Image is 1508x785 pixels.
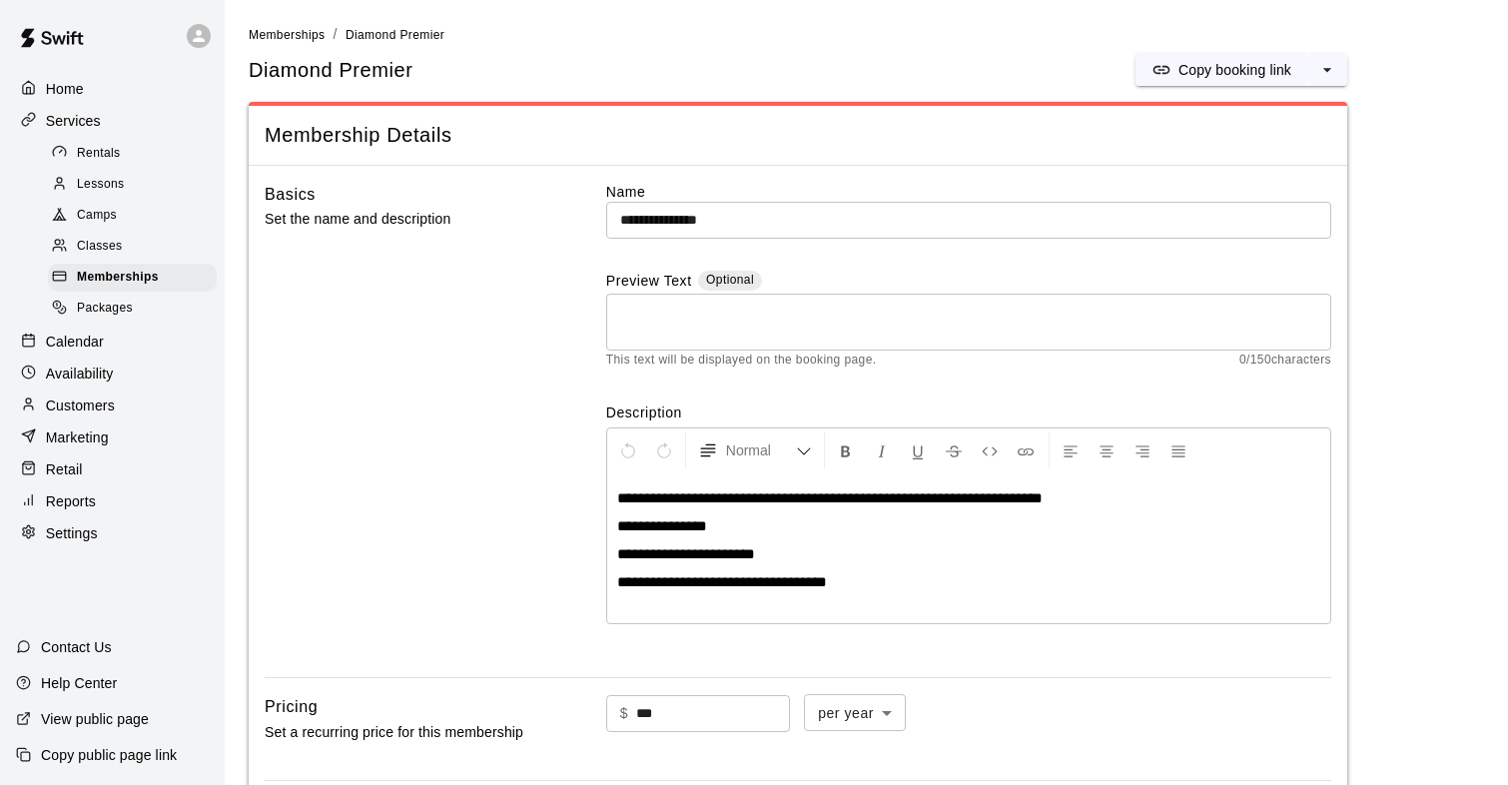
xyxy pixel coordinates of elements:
[611,432,645,468] button: Undo
[48,140,217,168] div: Rentals
[41,673,117,693] p: Help Center
[16,327,209,357] a: Calendar
[48,294,225,325] a: Packages
[1161,432,1195,468] button: Justify Align
[249,57,413,84] span: Diamond Premier
[77,299,133,319] span: Packages
[77,144,121,164] span: Rentals
[16,422,209,452] a: Marketing
[1135,54,1307,86] button: Copy booking link
[265,122,1331,149] span: Membership Details
[606,402,1331,422] label: Description
[265,720,542,745] p: Set a recurring price for this membership
[1135,54,1347,86] div: split button
[77,268,159,288] span: Memberships
[41,745,177,765] p: Copy public page link
[333,24,337,45] li: /
[726,440,796,460] span: Normal
[41,637,112,657] p: Contact Us
[265,182,316,208] h6: Basics
[606,351,877,371] span: This text will be displayed on the booking page.
[16,486,209,516] a: Reports
[46,332,104,352] p: Calendar
[16,359,209,389] a: Availability
[46,427,109,447] p: Marketing
[346,28,444,42] span: Diamond Premier
[77,206,117,226] span: Camps
[1009,432,1043,468] button: Insert Link
[1126,432,1159,468] button: Right Align
[16,74,209,104] a: Home
[46,111,101,131] p: Services
[48,233,217,261] div: Classes
[16,518,209,548] a: Settings
[46,79,84,99] p: Home
[46,523,98,543] p: Settings
[606,182,1331,202] label: Name
[48,232,225,263] a: Classes
[606,271,692,294] label: Preview Text
[937,432,971,468] button: Format Strikethrough
[1054,432,1088,468] button: Left Align
[48,263,225,294] a: Memberships
[690,432,820,468] button: Formatting Options
[46,491,96,511] p: Reports
[41,709,149,729] p: View public page
[16,391,209,420] a: Customers
[1307,54,1347,86] button: select merge strategy
[16,454,209,484] a: Retail
[1239,351,1331,371] span: 0 / 150 characters
[249,26,325,42] a: Memberships
[77,175,125,195] span: Lessons
[620,703,628,724] p: $
[804,694,906,731] div: per year
[249,24,1484,46] nav: breadcrumb
[48,171,217,199] div: Lessons
[48,295,217,323] div: Packages
[1090,432,1124,468] button: Center Align
[48,202,217,230] div: Camps
[647,432,681,468] button: Redo
[48,201,225,232] a: Camps
[706,273,754,287] span: Optional
[46,395,115,415] p: Customers
[46,459,83,479] p: Retail
[865,432,899,468] button: Format Italics
[265,207,542,232] p: Set the name and description
[48,264,217,292] div: Memberships
[829,432,863,468] button: Format Bold
[901,432,935,468] button: Format Underline
[973,432,1007,468] button: Insert Code
[48,169,225,200] a: Lessons
[1178,60,1291,80] p: Copy booking link
[265,694,318,720] h6: Pricing
[77,237,122,257] span: Classes
[46,364,114,384] p: Availability
[249,28,325,42] span: Memberships
[16,106,209,136] a: Services
[48,138,225,169] a: Rentals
